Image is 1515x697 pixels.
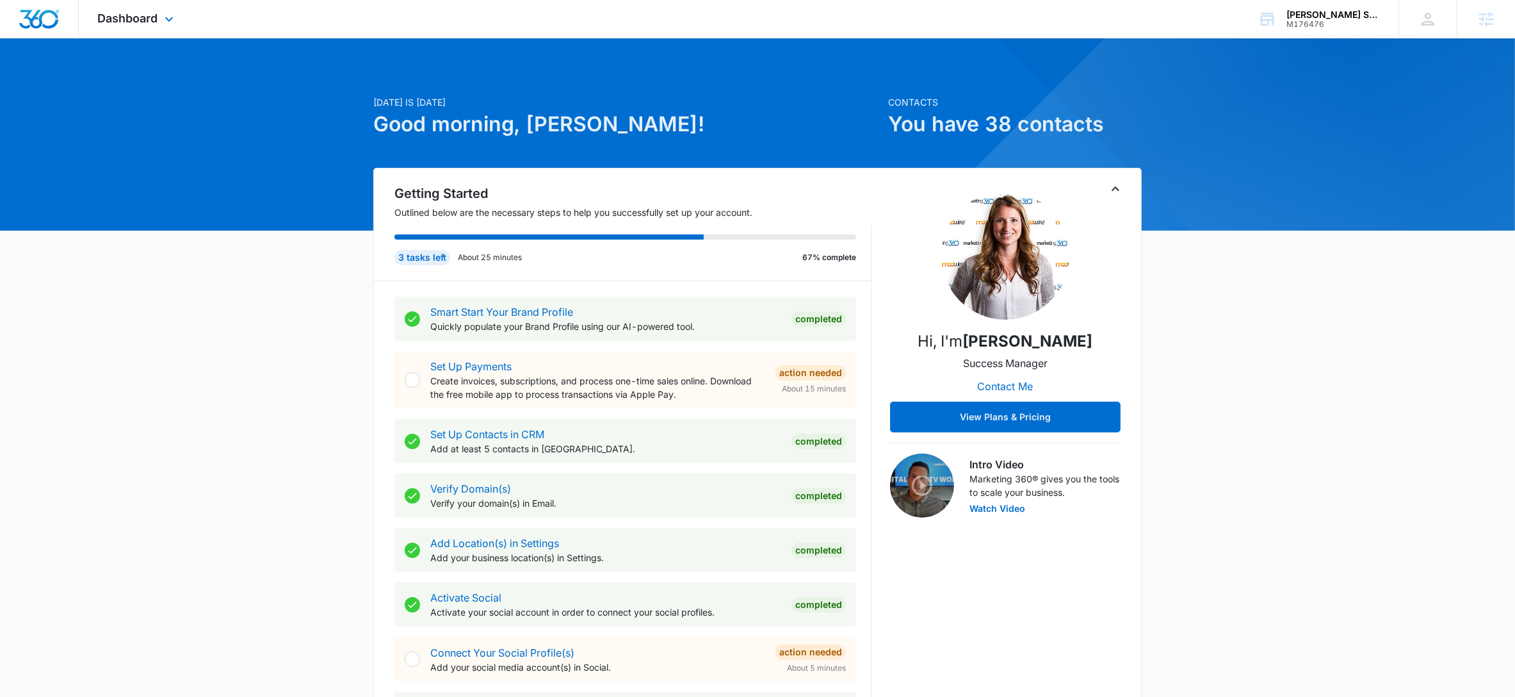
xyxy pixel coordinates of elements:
p: 67% complete [802,252,856,263]
p: Quickly populate your Brand Profile using our AI-powered tool. [430,320,781,333]
div: account id [1286,20,1380,29]
p: Hi, I'm [918,330,1093,353]
div: Completed [791,488,846,504]
div: account name [1286,10,1380,20]
img: Intro Video [890,454,954,518]
p: Contacts [888,95,1142,109]
a: Smart Start Your Brand Profile [430,306,573,318]
p: About 25 minutes [458,252,522,263]
p: [DATE] is [DATE] [373,95,880,109]
div: Completed [791,543,846,558]
h3: Intro Video [969,457,1121,472]
p: Add your social media account(s) in Social. [430,660,765,674]
h2: Getting Started [394,184,872,203]
a: Activate Social [430,591,501,604]
p: Marketing 360® gives you the tools to scale your business. [969,472,1121,499]
div: Completed [791,597,846,612]
span: About 5 minutes [787,662,846,674]
div: Completed [791,311,846,327]
a: Add Location(s) in Settings [430,537,559,550]
h1: Good morning, [PERSON_NAME]! [373,109,880,140]
a: Connect Your Social Profile(s) [430,646,574,659]
div: 3 tasks left [394,250,450,265]
div: Action Needed [775,365,846,381]
p: Verify your domain(s) in Email. [430,496,781,510]
p: Add at least 5 contacts in [GEOGRAPHIC_DATA]. [430,442,781,455]
span: About 15 minutes [782,383,846,395]
button: Toggle Collapse [1108,181,1123,197]
a: Verify Domain(s) [430,482,511,495]
p: Success Manager [963,356,1048,371]
span: Dashboard [98,12,158,25]
p: Outlined below are the necessary steps to help you successfully set up your account. [394,206,872,219]
img: Erin Reese [941,192,1069,320]
a: Set Up Payments [430,360,512,373]
button: View Plans & Pricing [890,402,1121,432]
div: Completed [791,434,846,449]
strong: [PERSON_NAME] [963,332,1093,350]
p: Activate your social account in order to connect your social profiles. [430,605,781,619]
p: Create invoices, subscriptions, and process one-time sales online. Download the free mobile app t... [430,374,765,401]
div: Action Needed [775,644,846,660]
h1: You have 38 contacts [888,109,1142,140]
button: Watch Video [969,504,1025,513]
p: Add your business location(s) in Settings. [430,551,781,564]
a: Set Up Contacts in CRM [430,428,544,441]
button: Contact Me [965,371,1046,402]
